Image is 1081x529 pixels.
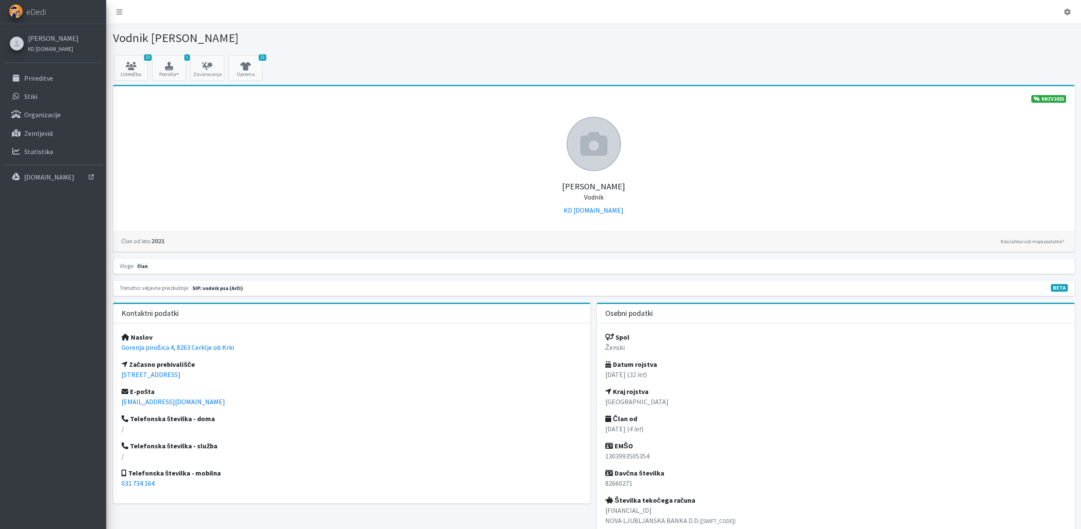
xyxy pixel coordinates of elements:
[152,55,186,81] button: 1 Potrdila
[584,193,604,201] small: Vodnik
[190,55,224,81] a: Zavarovanja
[24,110,61,119] p: Organizacije
[3,143,103,160] a: Statistika
[24,74,53,82] p: Prireditve
[121,238,151,245] small: Član od leta:
[121,451,582,461] p: /
[605,360,657,369] strong: Datum rojstva
[605,369,1066,380] p: [DATE] ( )
[605,414,637,423] strong: Član od
[605,505,1066,526] p: [FINANCIAL_ID] NOVA LJUBLJANSKA BANKA D.D.
[3,106,103,123] a: Organizacije
[605,478,1066,488] p: 82660271
[9,4,23,18] img: eDedi
[120,284,189,291] small: Trenutno veljavne preizkušnje:
[190,284,245,292] span: Naslednja preizkušnja: pomlad 2026
[629,370,645,379] em: 32 let
[229,55,262,81] a: 22 Oprema
[1031,95,1066,103] a: KNZV2025
[121,424,582,434] p: /
[605,469,664,477] strong: Davčna številka
[605,397,1066,407] p: [GEOGRAPHIC_DATA]
[121,414,215,423] strong: Telefonska številka - doma
[605,442,633,450] strong: EMŠO
[113,31,591,45] h1: Vodnik [PERSON_NAME]
[121,171,1066,202] h5: [PERSON_NAME]
[259,54,266,61] span: 22
[121,370,181,379] a: [STREET_ADDRESS]
[700,518,736,524] small: ([SWIFT_CODE])
[28,43,79,53] a: KD [DOMAIN_NAME]
[564,206,624,214] a: KD [DOMAIN_NAME]
[28,45,73,52] small: KD [DOMAIN_NAME]
[121,397,225,406] a: [EMAIL_ADDRESS][DOMAIN_NAME]
[605,451,1066,461] p: 1303993505354
[605,342,1066,352] p: Ženski
[114,55,148,81] a: 23 Udeležba
[120,262,134,269] small: Vloge:
[605,424,1066,434] p: [DATE] ( )
[605,496,695,504] strong: Številka tekočega računa
[24,173,74,181] p: [DOMAIN_NAME]
[121,236,165,245] strong: 2021
[121,343,234,352] a: Gorenja pirošica 4, 8263 Cerklje ob Krki
[24,129,53,138] p: Zemljevid
[3,70,103,87] a: Prireditve
[605,387,649,396] strong: Kraj rojstva
[121,360,195,369] strong: Začasno prebivališče
[121,333,152,341] strong: Naslov
[629,425,641,433] em: 4 let
[24,147,53,156] p: Statistika
[121,387,155,396] strong: E-pošta
[1051,284,1068,292] span: V fazi razvoja
[144,54,152,61] span: 23
[121,309,179,318] h3: Kontaktni podatki
[24,92,37,101] p: Stiki
[3,88,103,105] a: Stiki
[3,125,103,142] a: Zemljevid
[135,262,150,270] span: član
[121,479,155,487] a: 031 734 164
[121,442,218,450] strong: Telefonska številka - služba
[121,469,221,477] strong: Telefonska številka - mobilna
[3,169,103,186] a: [DOMAIN_NAME]
[999,236,1066,247] a: Kdo lahko vidi moje podatke?
[26,6,46,18] span: eDedi
[605,333,629,341] strong: Spol
[605,309,653,318] h3: Osebni podatki
[184,54,190,61] span: 1
[28,33,79,43] a: [PERSON_NAME]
